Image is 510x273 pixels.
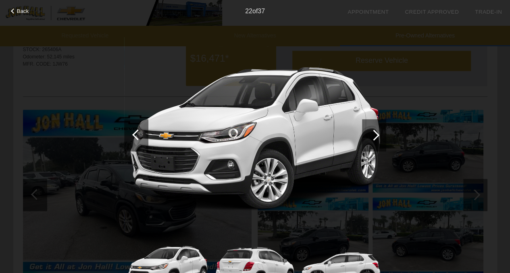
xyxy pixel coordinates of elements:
span: 22 [245,8,252,14]
span: Back [17,8,29,14]
a: Credit Approved [405,9,459,15]
img: 2020chs320031_1280_01.png [124,37,386,234]
a: Trade-In [475,9,502,15]
span: 37 [258,8,265,14]
a: Appointment [348,9,389,15]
